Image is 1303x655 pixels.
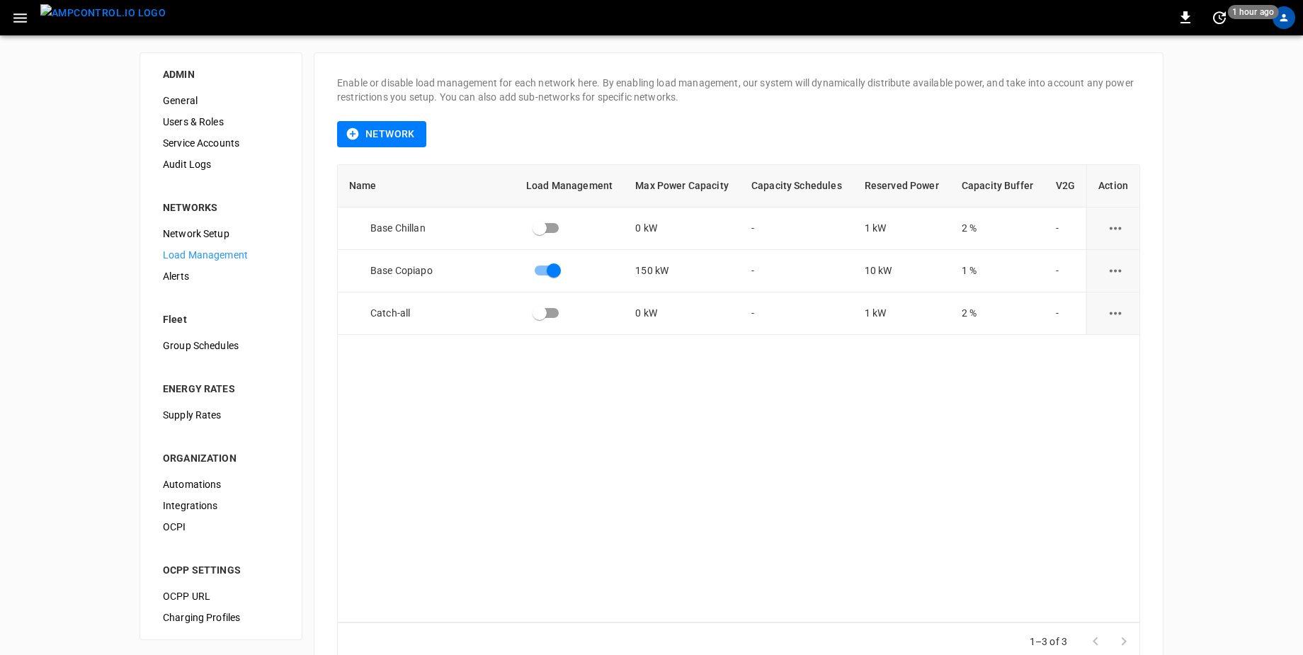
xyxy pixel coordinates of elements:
th: Action [1086,165,1139,207]
div: Audit Logs [152,154,290,175]
span: Group Schedules [163,338,279,353]
span: Supply Rates [163,408,279,423]
p: Enable or disable load management for each network here. By enabling load management, our system ... [337,76,1140,104]
span: Automations [163,477,279,492]
td: 10 kW [853,250,950,292]
th: Load Management [515,165,624,207]
th: Max Power Capacity [624,165,740,207]
th: Name [338,165,515,207]
img: ampcontrol.io logo [40,4,166,22]
span: Users & Roles [163,115,279,130]
div: Alerts [152,266,290,287]
div: Fleet [163,312,279,326]
span: Alerts [163,269,279,284]
div: Group Schedules [152,335,290,356]
div: Network Setup [152,223,290,244]
td: - [740,292,853,335]
div: Integrations [152,495,290,516]
span: 1 hour ago [1228,5,1279,19]
div: OCPI [152,516,290,537]
div: Automations [152,474,290,495]
div: profile-icon [1273,6,1295,29]
button: Network [337,121,426,147]
span: Service Accounts [163,136,279,151]
td: 2 % [950,292,1045,335]
button: load management options [1098,254,1133,288]
td: - [740,207,853,250]
div: Base Chillan [349,221,515,235]
th: Capacity Buffer [950,165,1045,207]
td: 1 kW [853,207,950,250]
div: Charging Profiles [152,607,290,628]
div: Supply Rates [152,404,290,426]
div: Users & Roles [152,111,290,132]
th: Reserved Power [853,165,950,207]
span: Integrations [163,499,279,513]
div: ADMIN [163,67,279,81]
td: - [1045,250,1086,292]
span: Audit Logs [163,157,279,172]
th: V2G [1045,165,1086,207]
td: 0 kW [624,207,740,250]
td: - [1045,292,1086,335]
table: loadManagement-table [338,165,1139,335]
td: 0 kW [624,292,740,335]
td: 1 kW [853,292,950,335]
span: Load Management [163,248,279,263]
div: General [152,90,290,111]
div: Catch-all [349,306,515,320]
div: NETWORKS [163,200,279,215]
span: OCPP URL [163,589,279,604]
td: 2 % [950,207,1045,250]
span: Network Setup [163,227,279,241]
th: Capacity Schedules [740,165,853,207]
div: Base Copiapo [349,263,515,278]
td: 1 % [950,250,1045,292]
td: 150 kW [624,250,740,292]
span: General [163,93,279,108]
td: - [1045,207,1086,250]
p: 1–3 of 3 [1030,634,1067,649]
div: OCPP SETTINGS [163,563,279,577]
span: OCPI [163,520,279,535]
td: - [740,250,853,292]
div: Load Management [152,244,290,266]
div: ENERGY RATES [163,382,279,396]
div: ORGANIZATION [163,451,279,465]
div: Service Accounts [152,132,290,154]
div: OCPP URL [152,586,290,607]
button: set refresh interval [1208,6,1231,29]
span: Charging Profiles [163,610,279,625]
button: load management options [1098,296,1133,331]
button: load management options [1098,211,1133,246]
